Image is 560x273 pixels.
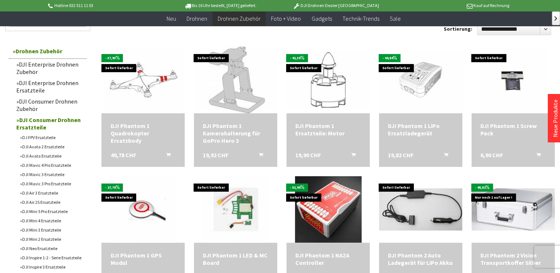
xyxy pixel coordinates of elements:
div: DJI Phantom 2 Vision Transportkoffer Silber [480,252,546,266]
img: DJI Phantom 1 Ersatzteile: Motor [286,52,370,107]
a: DJI Mini 3 Ersatzteile [16,225,87,235]
div: DJI Phantom 1 Quadrokopter Ersatzbody [110,122,176,144]
p: DJI Drohnen Dealer [GEOGRAPHIC_DATA] [278,1,393,10]
div: DJI Phantom 1 Screw Pack [480,122,546,137]
div: DJI Phantom 1 Kamerahalterung für GoPro Hero 3 [203,122,268,144]
p: Hotline 032 511 11 03 [47,1,162,10]
img: DJI Phantom 1 Screw Pack [480,47,547,113]
a: Gadgets [306,11,337,26]
img: DJI Phantom 2 Vision Transportkoffer Silber [472,188,555,230]
a: Drohnen Zubehör [9,44,87,59]
img: DJI Phantom 2 Auto Ladegerät für LiPo Akku [379,188,462,230]
button: In den Warenkorb [435,151,453,161]
p: Bis 16 Uhr bestellt, [DATE] geliefert. [162,1,278,10]
div: DJI Phantom 2 Auto Ladegerät für LiPo Akku [388,252,453,266]
a: DJI Mini 2 Ersatzteile [16,235,87,244]
img: DJI Phantom 1 Quadrokopter Ersatzbody [103,47,183,113]
img: DJI Phantom 1 NAZA Controller [295,176,362,243]
span: 19,90 CHF [295,151,321,159]
div: DJI Phantom 1 Ersatzteile: Motor [295,122,361,137]
button: In den Warenkorb [342,151,360,161]
div: DJI Phantom 1 GPS Modul [110,252,176,266]
img: DJI Phantom 1 Kamerahalterung für GoPro Hero 3 [195,47,276,113]
a: DJI Phantom 1 Ersatzteile: Motor 19,90 CHF In den Warenkorb [295,122,361,137]
a: DJI Phantom 2 Auto Ladegerät für LiPo Akku 128,27 CHF In den Warenkorb [388,252,453,266]
a: DJI Mini 5 Pro Ersatzteile [16,207,87,216]
div: DJI Phantom 1 LED & MC Board [203,252,268,266]
a: Drohnen [181,11,212,26]
a: DJI Avata Ersatzteile [16,151,87,161]
div: DJI Phantom 1 NAZA Controller [295,252,361,266]
span:  [554,16,557,21]
a: DJI Neo Ersatzteile [16,244,87,253]
span: 19,92 CHF [203,151,228,159]
a: DJI Phantom 1 NAZA Controller 149,05 CHF In den Warenkorb [295,252,361,266]
p: Kauf auf Rechnung [394,1,509,10]
span: 49,78 CHF [110,151,136,159]
img: DJI Phantom 1 GPS Modul [110,176,177,243]
a: DJI Mavic 3 Ersatzteile [16,170,87,179]
a: DJI Mavic 3 Pro Ersatzteile [16,179,87,188]
a: DJI Enterprise Drohnen Ersatzteile [13,77,87,96]
a: Foto + Video [266,11,306,26]
img: DJI Phantom 1 LiPo Ersatzladegerät [379,50,462,110]
a: DJI Phantom 1 LiPo Ersatzladegerät 19,82 CHF In den Warenkorb [388,122,453,137]
a: DJI Phantom 1 LED & MC Board 69,90 CHF In den Warenkorb [203,252,268,266]
span: Gadgets [311,15,332,22]
a: Technik-Trends [337,11,384,26]
a: DJI Consumer Drohnen Ersatzteile [13,114,87,133]
a: DJI Phantom 1 Kamerahalterung für GoPro Hero 3 19,92 CHF In den Warenkorb [203,122,268,144]
a: Drohnen Zubehör [212,11,266,26]
button: In den Warenkorb [157,151,175,161]
span: 6,90 CHF [480,151,503,159]
a: DJI Avata 2 Ersatzteile [16,142,87,151]
span: Drohnen Zubehör [218,15,261,22]
a: DJI Air 3 Ersatzteile [16,188,87,198]
a: DJI Enterprise Drohnen Zubehör [13,59,87,77]
a: DJI Phantom 2 Vision Transportkoffer Silber 178,91 CHF In den Warenkorb [480,252,546,266]
a: Neu [161,11,181,26]
a: DJI Mavic 4 Pro Ersatzteile [16,161,87,170]
label: Sortierung: [444,23,472,35]
a: DJI Consumer Drohnen Zubehör [13,96,87,114]
img: DJI Phantom 1 LED & MC Board [202,176,269,243]
span: Foto + Video [271,15,301,22]
a: DJI Inspire 3 Ersatzteile [16,262,87,272]
a: DJI Phantom 1 Screw Pack 6,90 CHF In den Warenkorb [480,122,546,137]
a: Neue Produkte [551,100,559,137]
a: DJI Phantom 1 GPS Modul 159,44 CHF In den Warenkorb [110,252,176,266]
a: DJI Air 2S Ersatzteile [16,198,87,207]
span: Drohnen [187,15,207,22]
a: DJI Phantom 1 Quadrokopter Ersatzbody 49,78 CHF In den Warenkorb [110,122,176,144]
span: Sale [389,15,400,22]
a: DJ FPV Ersatzteile [16,133,87,142]
div: DJI Phantom 1 LiPo Ersatzladegerät [388,122,453,137]
a: DJI Inspire 1-2 - Serie Ersatzteile [16,253,87,262]
span: Neu [167,15,176,22]
a: Sale [384,11,406,26]
button: In den Warenkorb [250,151,268,161]
button: In den Warenkorb [527,151,545,161]
span: Technik-Trends [342,15,379,22]
a: DJI Mini 4 Ersatzteile [16,216,87,225]
span: 19,82 CHF [388,151,413,159]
